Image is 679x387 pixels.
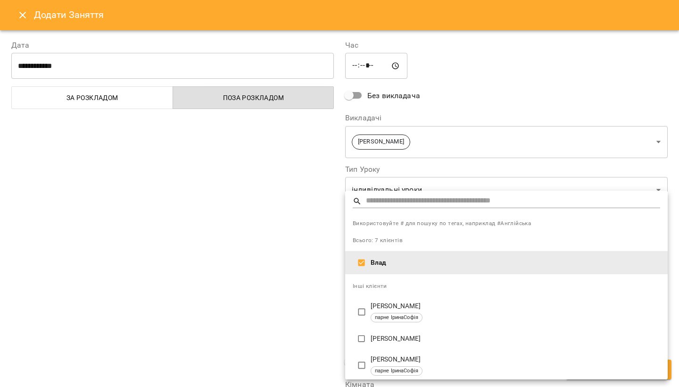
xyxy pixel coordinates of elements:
p: [PERSON_NAME] [371,334,660,344]
span: Всього: 7 клієнтів [353,237,403,244]
span: парне ІринаСофія [371,314,422,322]
p: [PERSON_NAME] [371,355,660,364]
span: Інші клієнти [353,283,387,289]
p: [PERSON_NAME] [371,302,660,311]
span: парне ІринаСофія [371,367,422,375]
span: Використовуйте # для пошуку по тегах, наприклад #Англійська [353,219,660,228]
p: Влад [371,258,660,268]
